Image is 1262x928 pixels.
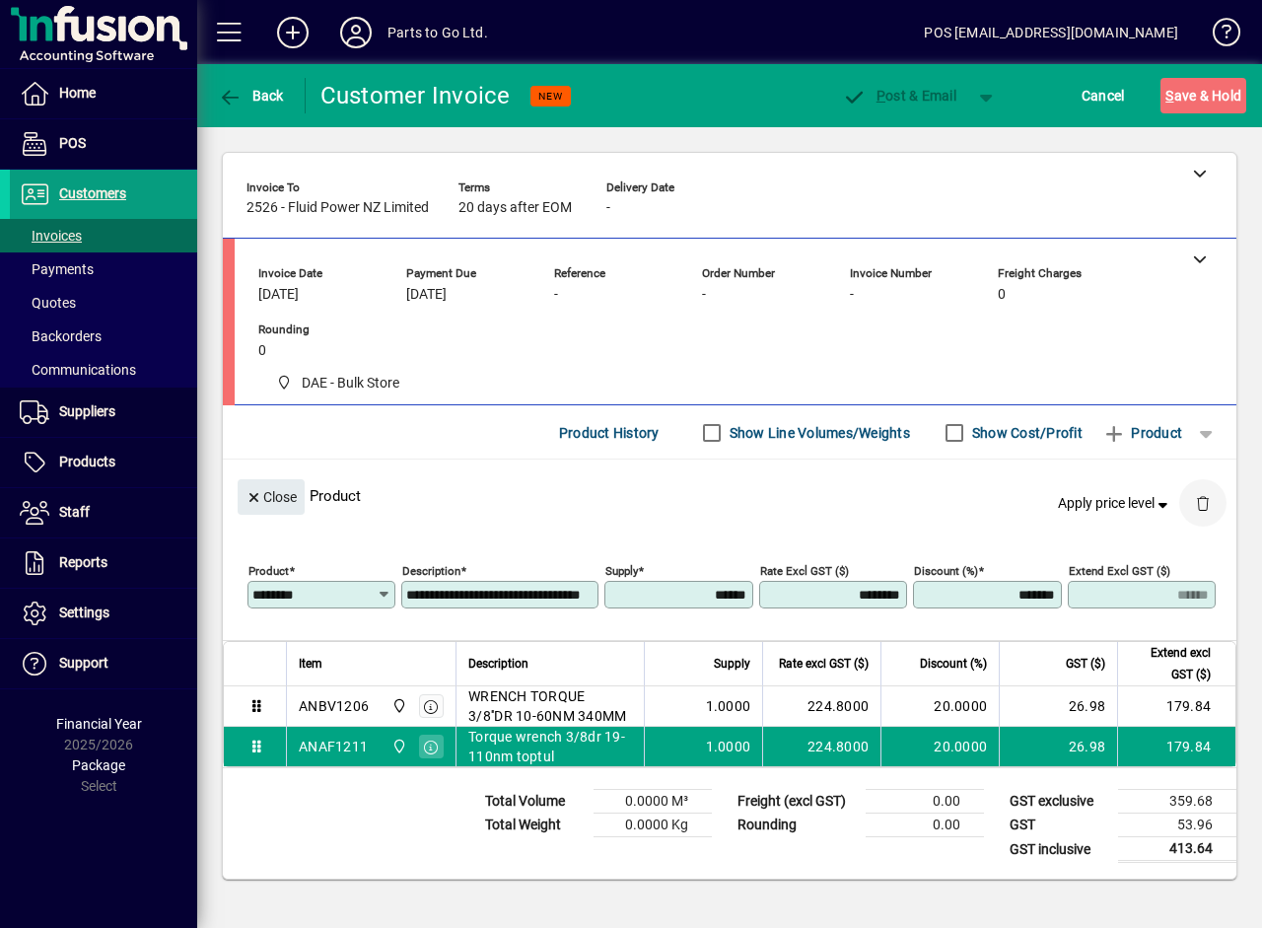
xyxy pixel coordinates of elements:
td: GST [1000,814,1118,837]
span: [DATE] [258,287,299,303]
span: 1.0000 [706,737,751,756]
button: Close [238,479,305,515]
button: Save & Hold [1160,78,1246,113]
span: Customers [59,185,126,201]
a: Staff [10,488,197,537]
a: Suppliers [10,388,197,437]
a: Knowledge Base [1198,4,1237,68]
div: Customer Invoice [320,80,511,111]
mat-label: Discount (%) [914,564,978,578]
a: Reports [10,538,197,588]
span: Close [245,481,297,514]
button: Delete [1179,479,1227,527]
td: 179.84 [1117,686,1235,727]
div: 224.8000 [775,696,869,716]
td: GST inclusive [1000,837,1118,862]
td: Total Weight [475,814,594,837]
td: 26.98 [999,727,1117,766]
td: Freight (excl GST) [728,790,866,814]
span: Package [72,757,125,773]
span: Product History [559,417,660,449]
a: Quotes [10,286,197,320]
a: Payments [10,252,197,286]
button: Profile [324,15,387,50]
span: Description [468,653,528,675]
td: 20.0000 [880,727,999,766]
mat-label: Supply [605,564,638,578]
mat-label: Description [402,564,460,578]
span: - [702,287,706,303]
div: Parts to Go Ltd. [387,17,488,48]
span: 1.0000 [706,696,751,716]
button: Post & Email [832,78,966,113]
span: Staff [59,504,90,520]
a: Backorders [10,320,197,353]
a: Communications [10,353,197,387]
span: 2526 - Fluid Power NZ Limited [246,200,429,216]
span: Extend excl GST ($) [1130,642,1211,685]
span: [DATE] [406,287,447,303]
span: Quotes [20,295,76,311]
button: Apply price level [1050,486,1180,522]
td: 20.0000 [880,686,999,727]
button: Product History [551,415,667,451]
div: ANAF1211 [299,737,368,756]
span: Reports [59,554,107,570]
a: Support [10,639,197,688]
td: 179.84 [1117,727,1235,766]
span: Home [59,85,96,101]
span: - [850,287,854,303]
td: Rounding [728,814,866,837]
span: WRENCH TORQUE 3/8''DR 10-60NM 340MM [468,686,632,726]
div: Product [223,460,1236,532]
a: Settings [10,589,197,638]
button: Add [261,15,324,50]
div: POS [EMAIL_ADDRESS][DOMAIN_NAME] [924,17,1178,48]
span: Settings [59,605,109,620]
a: POS [10,119,197,169]
span: Torque wrench 3/8dr 19-110nm toptul [468,727,632,766]
button: Back [213,78,289,113]
mat-label: Extend excl GST ($) [1069,564,1170,578]
span: DAE - Bulk Store [302,373,399,393]
span: P [876,88,885,104]
td: 0.00 [866,790,984,814]
app-page-header-button: Close [233,487,310,505]
span: Item [299,653,322,675]
span: S [1165,88,1173,104]
span: Supply [714,653,750,675]
td: 53.96 [1118,814,1236,837]
td: 0.00 [866,814,984,837]
a: Invoices [10,219,197,252]
td: 26.98 [999,686,1117,727]
span: 0 [998,287,1006,303]
a: Home [10,69,197,118]
span: Support [59,655,108,671]
span: Products [59,454,115,469]
span: Rate excl GST ($) [779,653,869,675]
span: 0 [258,343,266,359]
td: 0.0000 Kg [594,814,712,837]
app-page-header-button: Delete [1179,494,1227,512]
span: Financial Year [56,716,142,732]
span: Backorders [20,328,102,344]
div: ANBV1206 [299,696,369,716]
span: 20 days after EOM [458,200,572,216]
span: - [606,200,610,216]
span: ave & Hold [1165,80,1241,111]
span: ost & Email [842,88,956,104]
label: Show Cost/Profit [968,423,1083,443]
span: DAE - Bulk Store [268,371,407,395]
button: Product [1092,415,1192,451]
span: Rounding [258,323,377,336]
span: DAE - Bulk Store [386,736,409,757]
span: Payments [20,261,94,277]
span: Discount (%) [920,653,987,675]
span: NEW [538,90,563,103]
td: 0.0000 M³ [594,790,712,814]
span: Back [218,88,284,104]
app-page-header-button: Back [197,78,306,113]
span: Cancel [1082,80,1125,111]
span: Invoices [20,228,82,244]
span: - [554,287,558,303]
